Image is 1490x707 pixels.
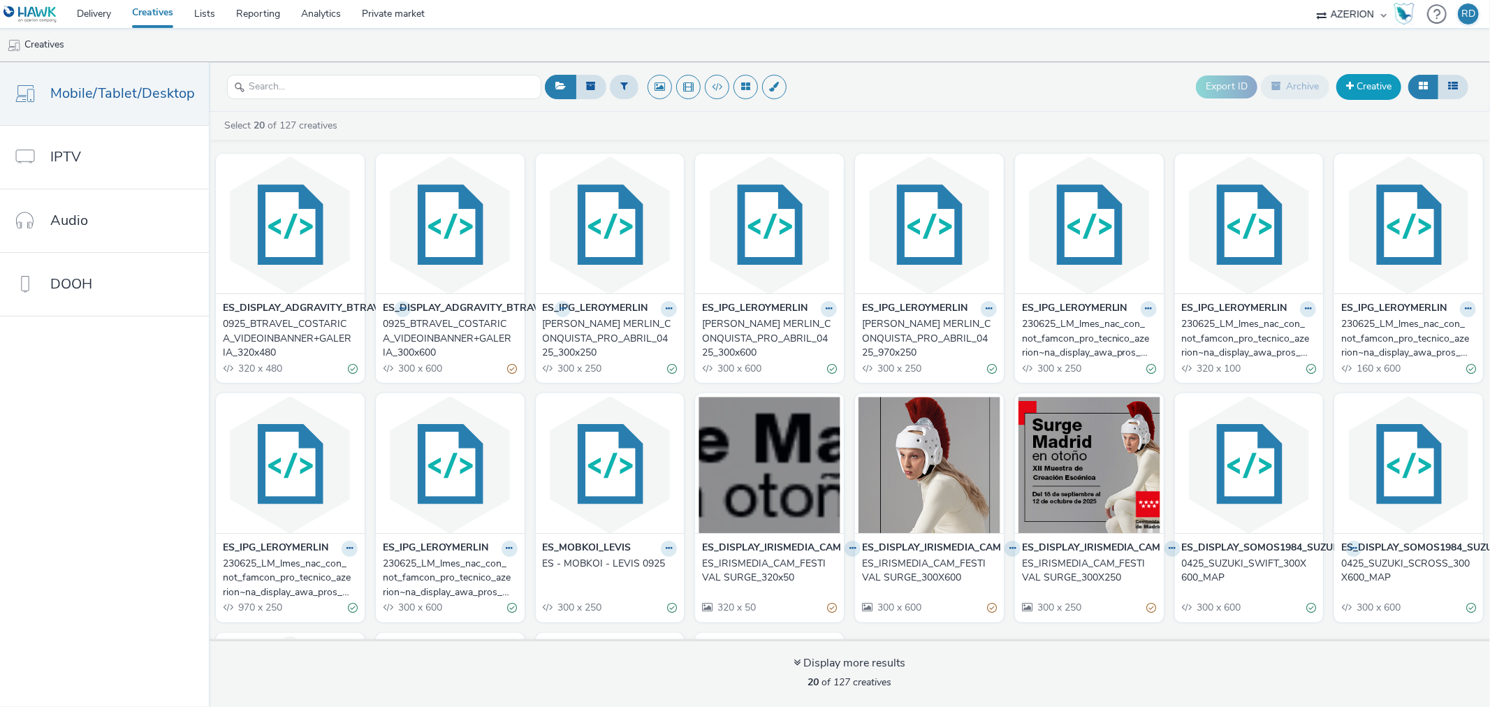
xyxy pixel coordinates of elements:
img: ES_IRISMEDIA_CAM_FESTIVAL SURGE_320x50 visual [699,397,840,533]
div: Valid [1306,361,1316,376]
div: 230625_LM_lmes_nac_con_not_famcon_pro_tecnico_azerion~na_display_awa_pros_na~otro~na_cpm_redirect... [1022,317,1151,360]
span: 300 x 600 [1196,601,1241,614]
span: 300 x 250 [557,362,602,375]
img: LEROY MERLIN_CONQUISTA_PRO_ABRIL_0425_970x250 visual [859,157,1000,293]
div: Valid [348,601,358,615]
button: Export ID [1196,75,1257,98]
strong: ES_DISPLAY_ADGRAVITY_BTRAVEL [223,301,391,317]
strong: ES_IPG_LEROYMERLIN [543,301,648,317]
div: Partially valid [508,361,518,376]
div: 230625_LM_lmes_nac_con_not_famcon_pro_tecnico_azerion~na_display_awa_pros_na~otro~na_cpm_redirect... [383,557,512,599]
strong: ES_IPG_LEROYMERLIN [383,541,488,557]
strong: ES_DISPLAY_IRISMEDIA_CAM [702,541,841,557]
span: 320 x 100 [1196,362,1241,375]
div: Partially valid [987,601,997,615]
img: ES_IRISMEDIA_CAM_FESTIVAL SURGE_300X600 visual [859,397,1000,533]
img: 0425_SUZUKI_SCROSS_300X600_MAP visual [1338,397,1480,533]
span: 300 x 600 [397,601,442,614]
img: LEROY MERLIN_CONQUISTA_PRO_ABRIL_0425_300x250 visual [539,157,681,293]
div: 0925_BTRAVEL_COSTARICA_VIDEOINBANNER+GALERIA_300x600 [383,317,512,360]
img: LEROY MERLIN_CONQUISTA_PRO_ABRIL_0425_300x600 visual [699,157,840,293]
img: ES_IRISMEDIA_CAM_FESTIVAL SURGE_300X250 visual [1018,397,1160,533]
strong: ES_MOBKOI_LEVIS [543,541,631,557]
img: 0925_BTRAVEL_COSTARICA_VIDEOINBANNER+GALERIA_320x480 visual [219,157,361,293]
span: Audio [50,210,88,231]
img: 230625_LM_lmes_nac_con_not_famcon_pro_tecnico_azerion~na_display_awa_pros_na~otro~na_cpm_redirect... [1338,157,1480,293]
div: Valid [1147,361,1157,376]
strong: ES_IPG_LEROYMERLIN [223,541,328,557]
span: 970 x 250 [237,601,282,614]
div: RD [1461,3,1475,24]
span: 300 x 600 [716,362,761,375]
span: of 127 creatives [808,676,891,689]
span: IPTV [50,147,81,167]
div: Valid [348,361,358,376]
div: 0425_SUZUKI_SCROSS_300X600_MAP [1341,557,1470,585]
div: Valid [827,361,837,376]
span: 160 x 600 [1355,362,1401,375]
a: 0425_SUZUKI_SWIFT_300X600_MAP [1182,557,1317,585]
strong: ES_DISPLAY_SOMOS1984_SUZUKI [1182,541,1343,557]
strong: 20 [808,676,819,689]
span: 300 x 600 [397,362,442,375]
button: Grid [1408,75,1438,99]
a: 230625_LM_lmes_nac_con_not_famcon_pro_tecnico_azerion~na_display_awa_pros_na~otro~na_cpm_redirect... [383,557,518,599]
img: 230625_LM_lmes_nac_con_not_famcon_pro_tecnico_azerion~na_display_awa_pros_na~otro~na_cpm_redirect... [1018,157,1160,293]
img: undefined Logo [3,6,57,23]
img: ES - MOBKOI - LEVIS 0925 visual [539,397,681,533]
img: mobile [7,38,21,52]
div: Valid [667,601,677,615]
div: Valid [1466,601,1476,615]
strong: ES_IPG_LEROYMERLIN [702,301,808,317]
a: [PERSON_NAME] MERLIN_CONQUISTA_PRO_ABRIL_0425_970x250 [862,317,997,360]
span: DOOH [50,274,92,294]
a: ES_IRISMEDIA_CAM_FESTIVAL SURGE_320x50 [702,557,837,585]
a: Select of 127 creatives [223,119,343,132]
div: Display more results [794,655,905,671]
span: 320 x 480 [237,362,282,375]
a: ES_IRISMEDIA_CAM_FESTIVAL SURGE_300X250 [1022,557,1157,585]
button: Archive [1261,75,1329,99]
div: ES_IRISMEDIA_CAM_FESTIVAL SURGE_320x50 [702,557,831,585]
strong: ES_DISPLAY_IRISMEDIA_CAM [1022,541,1161,557]
a: Hawk Academy [1394,3,1420,25]
strong: ES_DISPLAY_IRISMEDIA_CAM [862,541,1001,557]
strong: ES_IPG_LEROYMERLIN [1341,301,1447,317]
div: [PERSON_NAME] MERLIN_CONQUISTA_PRO_ABRIL_0425_970x250 [862,317,991,360]
strong: ES_IPG_LEROYMERLIN [862,301,967,317]
strong: ES_IPG_LEROYMERLIN [1022,301,1127,317]
div: 0425_SUZUKI_SWIFT_300X600_MAP [1182,557,1311,585]
strong: 20 [254,119,265,132]
div: Valid [987,361,997,376]
a: 230625_LM_lmes_nac_con_not_famcon_pro_tecnico_azerion~na_display_awa_pros_na~otro~na_cpm_redirect... [1341,317,1476,360]
img: 230625_LM_lmes_nac_con_not_famcon_pro_tecnico_azerion~na_display_awa_pros_na~otro~na_cpm_redirect... [379,397,521,533]
a: 230625_LM_lmes_nac_con_not_famcon_pro_tecnico_azerion~na_display_awa_pros_na~otro~na_cpm_redirect... [1182,317,1317,360]
div: Valid [667,361,677,376]
div: [PERSON_NAME] MERLIN_CONQUISTA_PRO_ABRIL_0425_300x250 [543,317,672,360]
div: Valid [1306,601,1316,615]
a: 0925_BTRAVEL_COSTARICA_VIDEOINBANNER+GALERIA_320x480 [223,317,358,360]
div: 230625_LM_lmes_nac_con_not_famcon_pro_tecnico_azerion~na_display_awa_pros_na~otro~na_cpm_redirect... [1182,317,1311,360]
a: ES - MOBKOI - LEVIS 0925 [543,557,678,571]
input: Search... [227,75,541,99]
span: 300 x 250 [876,362,921,375]
img: 0425_SUZUKI_SWIFT_300X600_MAP visual [1178,397,1320,533]
div: Partially valid [1147,601,1157,615]
span: 300 x 250 [1036,601,1081,614]
a: ES_IRISMEDIA_CAM_FESTIVAL SURGE_300X600 [862,557,997,585]
div: Valid [1466,361,1476,376]
div: 230625_LM_lmes_nac_con_not_famcon_pro_tecnico_azerion~na_display_awa_pros_na~otro~na_cpm_redirect... [223,557,352,599]
div: ES_IRISMEDIA_CAM_FESTIVAL SURGE_300X250 [1022,557,1151,585]
button: Table [1438,75,1468,99]
img: Hawk Academy [1394,3,1415,25]
span: Mobile/Tablet/Desktop [50,83,195,103]
span: 320 x 50 [716,601,756,614]
span: 300 x 250 [1036,362,1081,375]
strong: ES_IPG_LEROYMERLIN [1182,301,1287,317]
img: 230625_LM_lmes_nac_con_not_famcon_pro_tecnico_azerion~na_display_awa_pros_na~otro~na_cpm_redirect... [1178,157,1320,293]
span: 300 x 600 [1355,601,1401,614]
div: Valid [508,601,518,615]
span: 300 x 600 [876,601,921,614]
a: 0425_SUZUKI_SCROSS_300X600_MAP [1341,557,1476,585]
